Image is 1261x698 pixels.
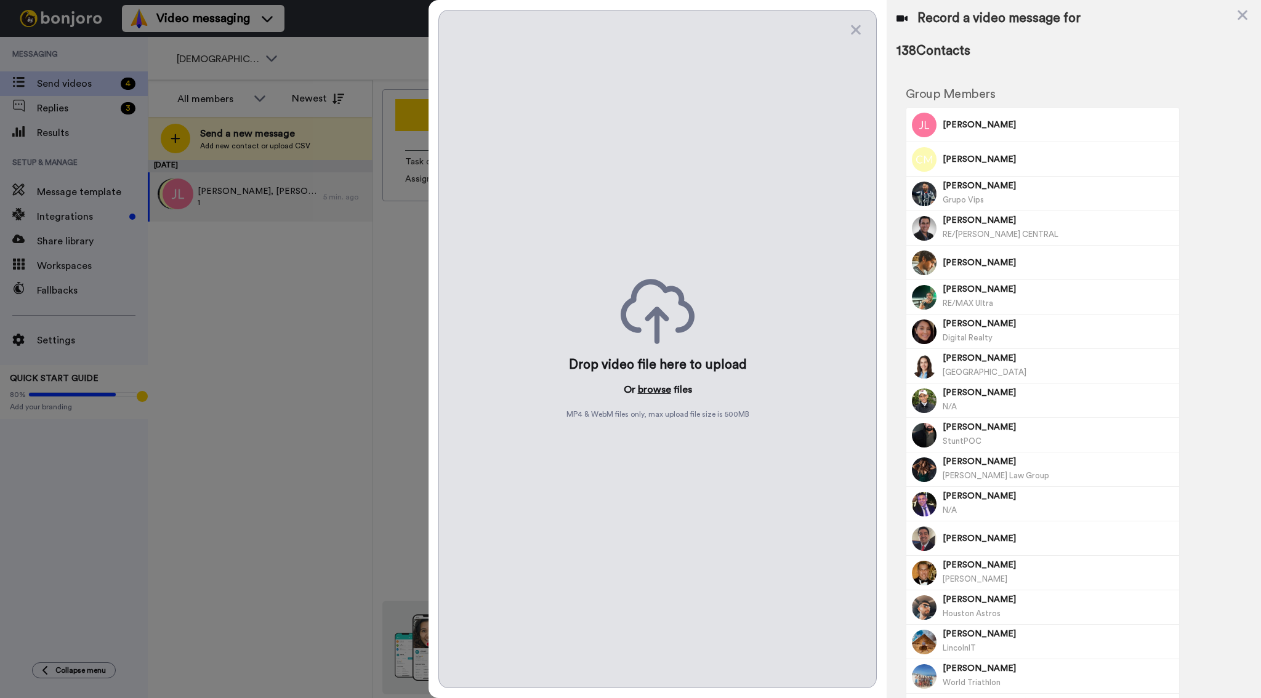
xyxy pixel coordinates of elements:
span: [PERSON_NAME] [943,490,1175,502]
img: Image of Alberto Hernandez [912,595,937,620]
h2: Group Members [906,87,1180,101]
span: World Triathlon [943,678,1001,686]
span: N/A [943,403,957,411]
img: Image of Ronald Cuevas [912,630,937,654]
span: [PERSON_NAME] [943,257,1175,269]
span: [PERSON_NAME] [943,283,1175,295]
span: [PERSON_NAME] [943,387,1175,399]
img: Image of Danny Chanchavac [912,492,937,516]
span: Grupo Vips [943,196,984,204]
span: [PERSON_NAME] [943,455,1175,468]
span: [PERSON_NAME] [943,180,1175,192]
span: [PERSON_NAME] [943,318,1175,330]
span: StuntPOC [943,437,981,445]
span: [PERSON_NAME] [943,352,1175,364]
span: [PERSON_NAME] [943,575,1007,583]
span: MP4 & WebM files only, max upload file size is 500 MB [566,409,749,419]
span: [PERSON_NAME] [943,214,1175,227]
button: browse [638,382,671,397]
img: Image of Oscar Leiva [912,423,937,447]
span: [PERSON_NAME] [943,628,1175,640]
img: Image of Carmen Teresa Mejìa Taboada [912,147,937,172]
img: Image of Juana Rojas [912,457,937,482]
span: Houston Astros [943,609,1001,617]
img: Image of Nicolas Albesiano Ruiz [912,251,937,275]
span: LincolnIT [943,644,976,652]
img: Image of Alejandro Torres Casillas [912,561,937,585]
span: [PERSON_NAME] [943,559,1175,571]
img: Image of Yago Ramos Rodríguez [912,182,937,206]
img: Image of Pedro Ignacio Aguilar Ruiz [912,526,937,551]
p: Or files [624,382,692,397]
img: Image of Jennifer Robles [912,354,937,379]
div: Drop video file here to upload [569,356,747,374]
span: N/A [943,506,957,514]
span: [PERSON_NAME] [943,119,1175,131]
span: [PERSON_NAME] [943,593,1175,606]
span: [PERSON_NAME] [943,662,1175,675]
img: Image of Rodrigo Pelliza [912,285,937,310]
span: [GEOGRAPHIC_DATA] [943,368,1026,376]
img: Image of Wallace QUIROS [912,664,937,689]
img: Image of Melissa Jaramillo [912,319,937,344]
span: [PERSON_NAME] [943,532,1175,545]
span: [PERSON_NAME] Law Group [943,471,1049,479]
span: Digital Realty [943,334,993,342]
span: RE/[PERSON_NAME] CENTRAL [943,230,1058,238]
img: Image of ANIBAL MONTESDEOCA [912,216,937,241]
span: [PERSON_NAME] [943,421,1175,433]
span: RE/MAX Ultra [943,299,993,307]
img: Image of Juan López [912,113,937,137]
img: Image of John Velazquez [912,388,937,413]
span: [PERSON_NAME] [943,153,1175,166]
